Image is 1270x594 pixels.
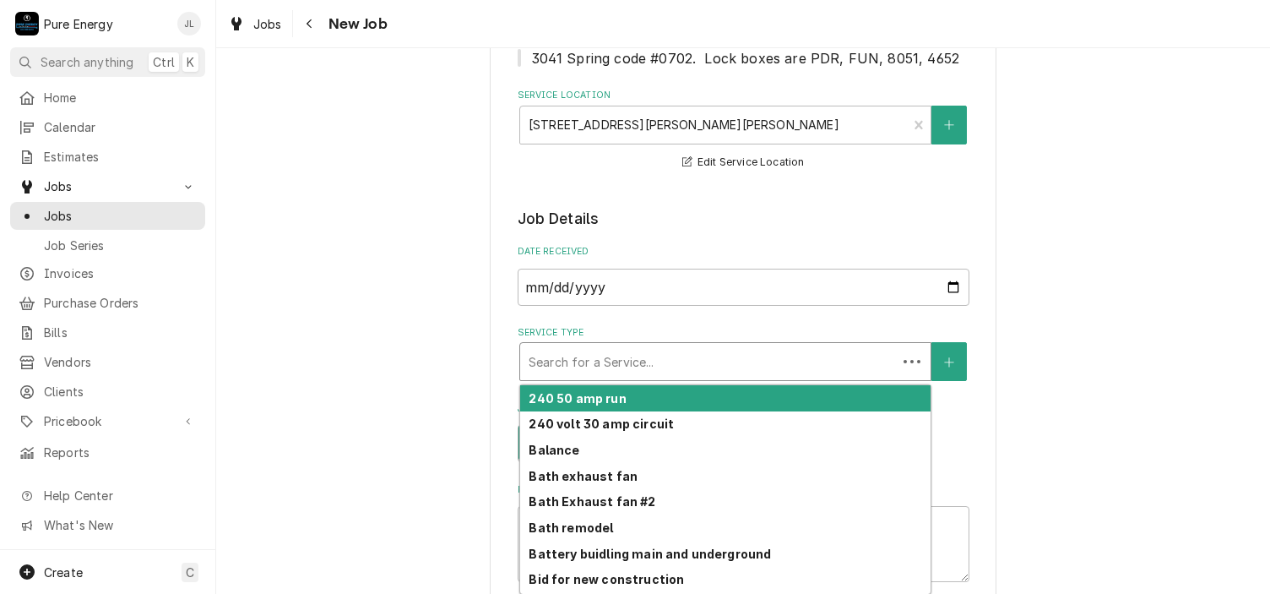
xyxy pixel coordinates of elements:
strong: Battery buidling main and underground [529,547,771,561]
a: Go to Help Center [10,482,205,510]
strong: 240 50 amp run [529,391,626,406]
legend: Job Details [518,208,969,230]
span: Estimates [44,148,197,166]
strong: Bath Exhaust fan #2 [529,494,655,509]
label: Service Location [518,89,969,102]
label: Job Type [518,402,969,416]
a: Job Series [10,232,205,259]
a: Bills [10,319,205,346]
a: Go to What's New [10,511,205,539]
a: Reports [10,439,205,466]
span: Jobs [44,177,171,195]
a: Vendors [10,348,205,376]
svg: Create New Location [944,119,954,131]
a: Jobs [10,202,205,230]
span: Jobs [44,207,197,225]
a: Calendar [10,113,205,141]
div: JL [177,12,201,35]
span: Help Center [44,487,195,504]
div: Service Location [518,89,969,172]
label: Reason For Call [518,483,969,497]
span: Jobs [253,15,282,33]
strong: Bath remodel [529,520,613,535]
div: Pure Energy's Avatar [15,12,39,35]
a: Jobs [221,10,289,38]
div: Service Type [518,326,969,381]
span: Invoices [44,264,197,282]
span: Client Notes [518,48,969,68]
a: Home [10,84,205,112]
div: Job Type [518,402,969,462]
strong: Bath exhaust fan [529,469,638,483]
div: Reason For Call [518,483,969,582]
span: Calendar [44,118,197,136]
div: P [15,12,39,35]
span: 3041 Spring code #0702. Lock boxes are PDR, FUN, 8051, 4652 [531,50,960,67]
a: Purchase Orders [10,289,205,317]
span: New Job [323,13,388,35]
div: Date Received [518,245,969,305]
label: Date Received [518,245,969,259]
span: Job Series [44,237,197,254]
button: Create New Service [931,342,967,381]
span: Home [44,89,197,106]
span: Reports [44,444,197,461]
a: Clients [10,378,205,406]
a: Go to Pricebook [10,407,205,435]
svg: Create New Service [944,357,954,368]
a: Invoices [10,259,205,287]
div: James Linnenkamp's Avatar [177,12,201,35]
a: Go to Jobs [10,172,205,200]
span: K [187,53,194,71]
button: Create New Location [931,106,967,144]
a: Estimates [10,143,205,171]
label: Service Type [518,326,969,340]
input: yyyy-mm-dd [518,269,969,306]
strong: Balance [529,443,579,457]
span: Pricebook [44,412,171,430]
div: Client Notes [518,31,969,68]
span: Clients [44,383,197,401]
span: Vendors [44,353,197,371]
button: Edit Service Location [680,152,807,173]
span: Create [44,565,83,580]
strong: 240 volt 30 amp circuit [529,417,674,431]
span: C [186,564,194,581]
span: Bills [44,324,197,341]
span: Purchase Orders [44,294,197,312]
button: Navigate back [296,10,323,37]
button: Search anythingCtrlK [10,47,205,77]
span: What's New [44,516,195,534]
div: Pure Energy [44,15,113,33]
strong: Bid for new construction [529,572,684,586]
span: Ctrl [153,53,175,71]
span: Search anything [41,53,133,71]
